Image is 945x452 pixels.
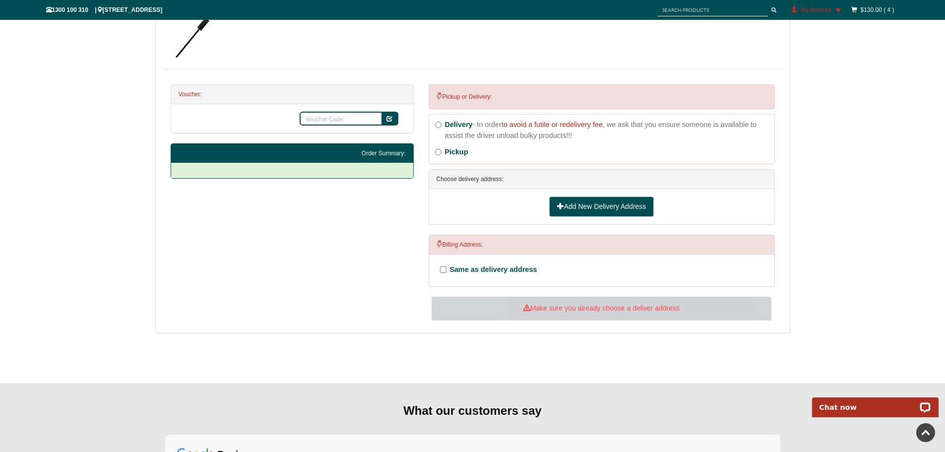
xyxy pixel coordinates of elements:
span: Pickup or Delivery: [437,93,492,100]
strong: Order Summary: [362,150,406,157]
div: What our customers say [165,403,780,419]
span: Pickup [445,148,468,156]
input: Pickup [435,149,441,155]
input: Voucher Code: [300,112,383,126]
input: Same as delivery address [440,266,446,273]
span: to avoid a futile or redelivery fee [502,121,603,129]
span: My Account [801,6,831,13]
input: Delivery- In orderto avoid a futile or redelivery fee, we ask that you ensure someone is availabl... [435,122,441,128]
a: $130.00 ( 4 ) [860,6,894,13]
strong: Voucher: [179,91,202,98]
strong: Delivery [445,121,473,129]
span: 1300 100 310 | [STREET_ADDRESS] [46,6,163,13]
div: Choose delivery address: [429,170,774,189]
input: SEARCH PRODUCTS [657,4,768,16]
a: Add New Delivery Address [549,196,654,217]
strong: - In order , we ask that you ensure someone is available to assist the driver unload bulky produc... [445,121,757,139]
span: Same as delivery address [450,265,537,273]
span: Billing Address: [437,241,483,248]
iframe: LiveChat chat widget [806,386,945,417]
